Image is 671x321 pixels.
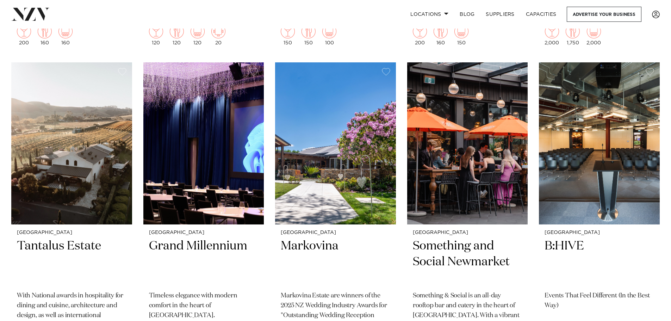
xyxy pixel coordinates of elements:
[302,24,316,38] img: dining.png
[58,24,73,45] div: 160
[191,24,205,45] div: 120
[405,7,454,22] a: Locations
[480,7,520,22] a: SUPPLIERS
[587,24,601,38] img: theatre.png
[545,230,654,235] small: [GEOGRAPHIC_DATA]
[38,24,52,45] div: 160
[17,24,31,45] div: 200
[434,24,448,45] div: 160
[413,24,427,45] div: 200
[17,24,31,38] img: cocktail.png
[413,230,522,235] small: [GEOGRAPHIC_DATA]
[149,24,163,45] div: 120
[567,7,641,22] a: Advertise your business
[413,238,522,286] h2: Something and Social Newmarket
[545,24,559,45] div: 2,000
[149,24,163,38] img: cocktail.png
[545,24,559,38] img: cocktail.png
[149,230,259,235] small: [GEOGRAPHIC_DATA]
[434,24,448,38] img: dining.png
[454,7,480,22] a: BLOG
[545,238,654,286] h2: B:HIVE
[413,24,427,38] img: cocktail.png
[11,8,50,20] img: nzv-logo.png
[566,24,580,38] img: dining.png
[281,24,295,45] div: 150
[281,230,390,235] small: [GEOGRAPHIC_DATA]
[170,24,184,45] div: 120
[211,24,225,45] div: 20
[322,24,336,45] div: 100
[191,24,205,38] img: theatre.png
[302,24,316,45] div: 150
[281,24,295,38] img: cocktail.png
[281,238,390,286] h2: Markovina
[38,24,52,38] img: dining.png
[454,24,468,38] img: theatre.png
[520,7,562,22] a: Capacities
[170,24,184,38] img: dining.png
[454,24,468,45] div: 150
[545,291,654,311] p: Events That Feel Different (In the Best Way)
[211,24,225,38] img: meeting.png
[17,238,126,286] h2: Tantalus Estate
[149,238,259,286] h2: Grand Millennium
[322,24,336,38] img: theatre.png
[58,24,73,38] img: theatre.png
[149,291,259,321] p: Timeless elegance with modern comfort in the heart of [GEOGRAPHIC_DATA].
[566,24,580,45] div: 1,750
[586,24,601,45] div: 2,000
[17,230,126,235] small: [GEOGRAPHIC_DATA]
